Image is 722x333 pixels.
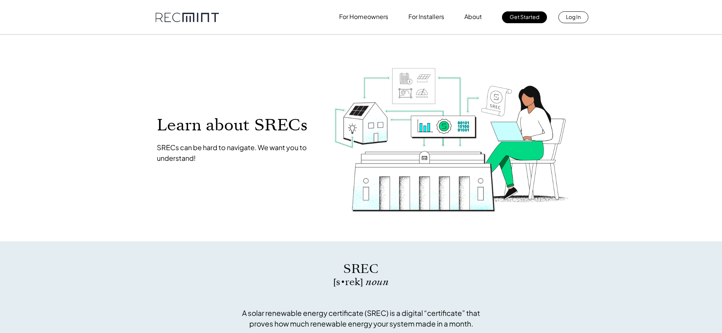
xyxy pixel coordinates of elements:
[237,308,485,329] p: A solar renewable energy certificate (SREC) is a digital “certificate” that proves how much renew...
[502,11,547,23] a: Get Started
[558,11,588,23] a: Log In
[157,142,319,163] p: SRECs can be hard to navigate. We want you to understand!
[339,11,388,22] p: For Homeowners
[464,11,482,22] p: About
[157,116,319,133] p: Learn about SRECs
[237,277,485,287] p: [s • rek]
[408,11,444,22] p: For Installers
[366,275,389,289] span: noun
[566,11,581,22] p: Log In
[510,11,539,22] p: Get Started
[237,260,485,277] p: SREC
